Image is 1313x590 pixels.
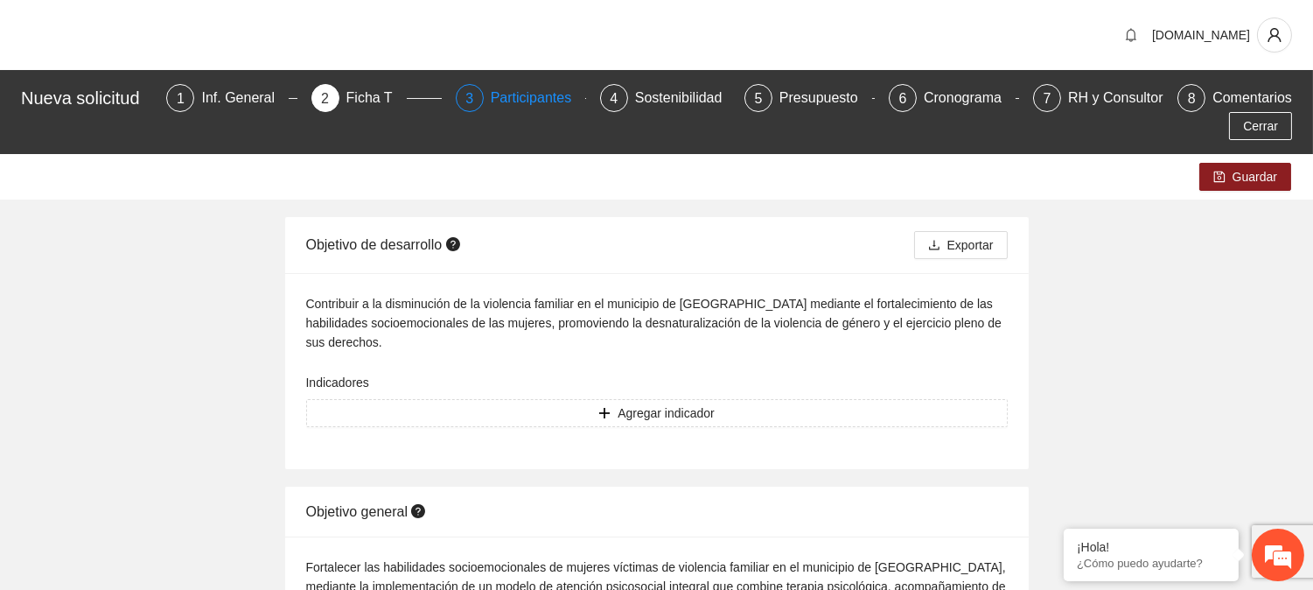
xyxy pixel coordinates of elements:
[1152,28,1250,42] span: [DOMAIN_NAME]
[21,84,156,112] div: Nueva solicitud
[924,84,1016,112] div: Cronograma
[166,84,297,112] div: 1Inf. General
[598,407,611,421] span: plus
[1188,91,1196,106] span: 8
[779,84,872,112] div: Presupuesto
[321,91,329,106] span: 2
[1117,21,1145,49] button: bell
[1033,84,1163,112] div: 7RH y Consultores
[306,399,1008,427] button: plusAgregar indicador
[928,239,940,253] span: download
[1118,28,1144,42] span: bell
[306,294,1008,352] div: Contribuir a la disminución de la violencia familiar en el municipio de [GEOGRAPHIC_DATA] mediant...
[446,237,460,251] span: question-circle
[947,235,994,255] span: Exportar
[346,84,407,112] div: Ficha T
[1212,84,1292,112] div: Comentarios
[287,9,329,51] div: Minimizar ventana de chat en vivo
[754,91,762,106] span: 5
[411,504,425,518] span: question-circle
[101,194,241,371] span: Estamos en línea.
[306,504,430,519] span: Objetivo general
[201,84,289,112] div: Inf. General
[618,404,715,423] span: Agregar indicador
[899,91,907,106] span: 6
[91,89,294,112] div: Chatee con nosotros ahora
[177,91,185,106] span: 1
[1199,163,1291,191] button: saveGuardar
[306,237,464,252] span: Objetivo de desarrollo
[491,84,586,112] div: Participantes
[306,373,369,392] label: Indicadores
[1044,91,1051,106] span: 7
[456,84,586,112] div: 3Participantes
[600,84,730,112] div: 4Sostenibilidad
[914,231,1008,259] button: downloadExportar
[1258,27,1291,43] span: user
[1177,84,1292,112] div: 8Comentarios
[635,84,737,112] div: Sostenibilidad
[1243,116,1278,136] span: Cerrar
[1077,540,1226,554] div: ¡Hola!
[1257,18,1292,53] button: user
[1213,171,1226,185] span: save
[889,84,1019,112] div: 6Cronograma
[1229,112,1292,140] button: Cerrar
[311,84,442,112] div: 2Ficha T
[465,91,473,106] span: 3
[744,84,875,112] div: 5Presupuesto
[1077,557,1226,570] p: ¿Cómo puedo ayudarte?
[610,91,618,106] span: 4
[1068,84,1191,112] div: RH y Consultores
[9,399,333,460] textarea: Escriba su mensaje y pulse “Intro”
[1233,167,1277,186] span: Guardar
